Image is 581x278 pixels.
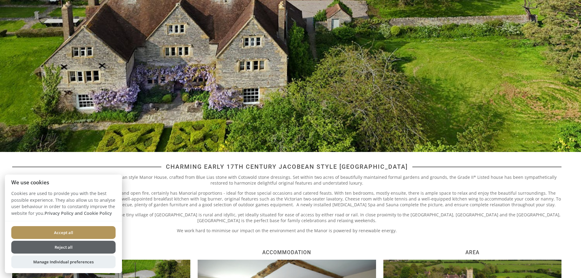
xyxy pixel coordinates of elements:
button: Manage Individual preferences [11,255,116,268]
p: We work hard to minimise our impact on the environment and the Manor is powered by renewable energy. [12,228,561,233]
p: Nestling within the beautiful [GEOGRAPHIC_DATA], the tiny village of [GEOGRAPHIC_DATA] is rural a... [12,212,561,223]
button: Accept all [11,226,116,239]
p: Cookies are used to provide you with the best possible experience. They also allow us to analyse ... [5,190,122,221]
p: The Manor is a charming early 17th Century Jacobean style Manor House, crafted from Blue Lias sto... [12,174,561,186]
h2: We use cookies [5,179,122,185]
h2: Accommodation [198,249,376,255]
button: Reject all [11,241,116,254]
p: The Banqueting Hall, with its beautiful stone floor and open fire, certainly has Manorial proport... [12,190,561,208]
h2: Area [383,249,561,255]
span: Charming early 17th Century Jacobean style [GEOGRAPHIC_DATA] [161,163,412,170]
a: Privacy Policy and Cookie Policy [45,210,112,216]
